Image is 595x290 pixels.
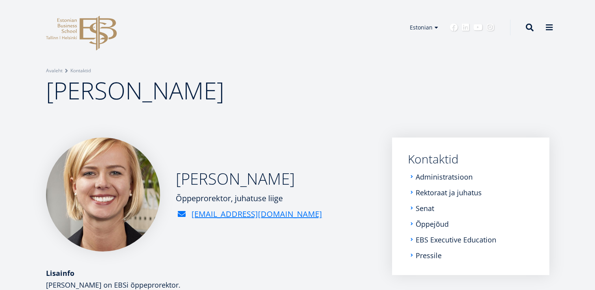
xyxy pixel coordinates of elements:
[416,236,496,244] a: EBS Executive Education
[416,189,482,196] a: Rektoraat ja juhatus
[416,220,449,228] a: Õppejõud
[176,169,322,189] h2: [PERSON_NAME]
[462,24,470,31] a: Linkedin
[486,24,494,31] a: Instagram
[416,204,434,212] a: Senat
[70,67,91,75] a: Kontaktid
[450,24,458,31] a: Facebook
[46,138,160,251] img: Maarja Murumägi
[416,173,473,181] a: Administratsioon
[192,208,322,220] a: [EMAIL_ADDRESS][DOMAIN_NAME]
[46,267,376,279] div: Lisainfo
[416,251,442,259] a: Pressile
[176,193,322,204] div: Õppeprorektor, juhatuse liige
[473,24,483,31] a: Youtube
[408,153,534,165] a: Kontaktid
[46,67,63,75] a: Avaleht
[46,74,224,106] span: [PERSON_NAME]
